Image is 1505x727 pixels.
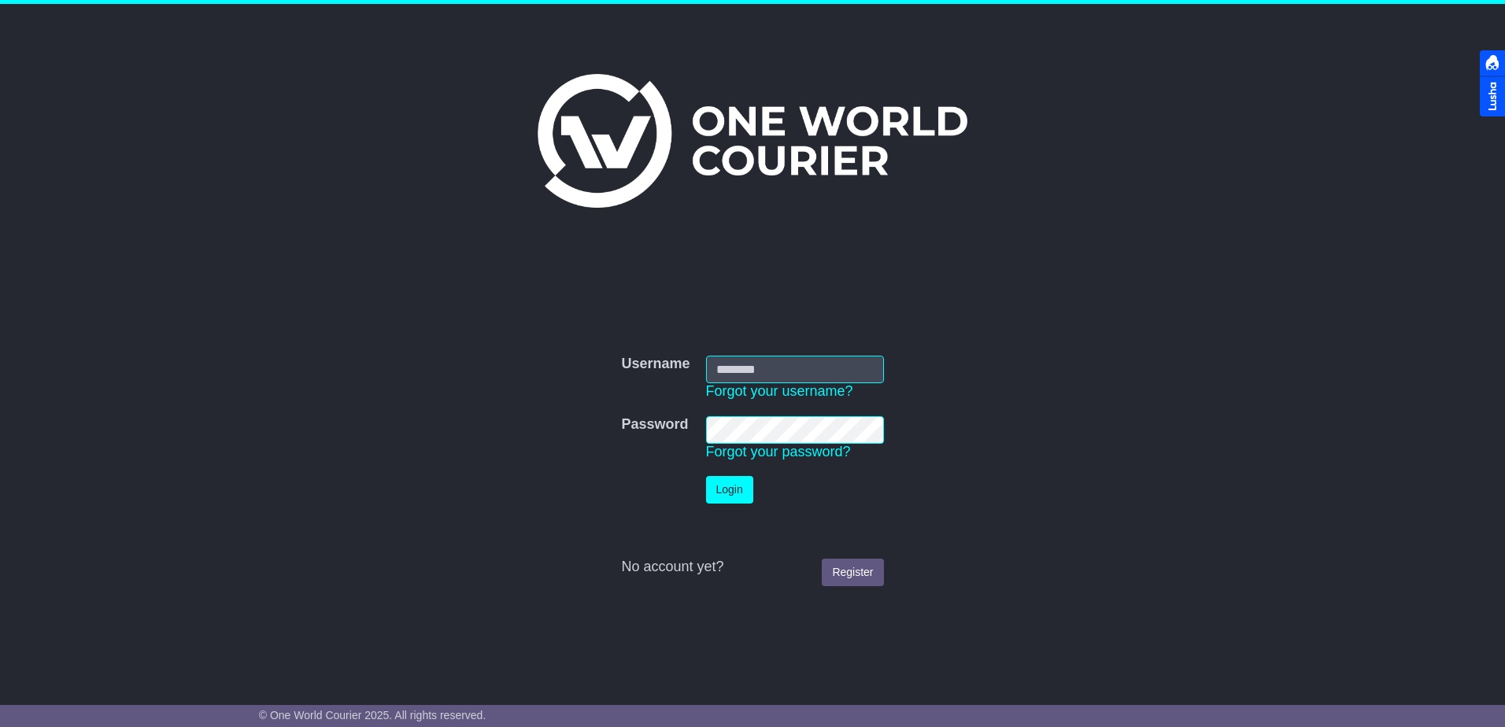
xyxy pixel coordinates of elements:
a: Forgot your username? [706,383,853,399]
a: Forgot your password? [706,444,851,459]
a: Register [822,559,883,586]
button: Login [706,476,753,504]
label: Username [621,356,690,373]
span: © One World Courier 2025. All rights reserved. [259,709,486,721]
img: One World [538,74,967,208]
label: Password [621,416,688,434]
div: No account yet? [621,559,883,576]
